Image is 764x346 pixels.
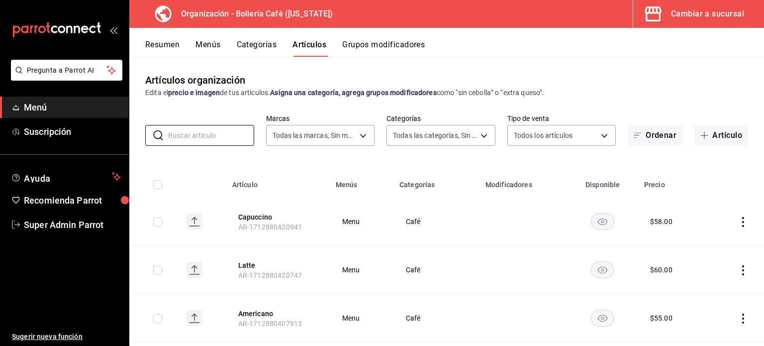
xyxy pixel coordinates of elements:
[393,130,477,140] span: Todas las categorías, Sin categoría
[393,166,479,198] th: Categorías
[237,40,277,57] button: Categorías
[591,310,614,327] button: availability-product
[12,332,121,342] span: Sugerir nueva función
[738,314,748,324] button: actions
[406,315,467,322] span: Café
[238,212,318,222] button: edit-product-location
[342,315,381,322] span: Menu
[738,265,748,275] button: actions
[168,125,254,145] input: Buscar artículo
[11,60,122,81] button: Pregunta a Parrot AI
[342,266,381,273] span: Menu
[168,89,220,97] strong: precio e imagen
[638,166,707,198] th: Precio
[7,72,122,83] a: Pregunta a Parrot AI
[591,213,614,230] button: availability-product
[145,40,180,57] button: Resumen
[591,261,614,278] button: availability-product
[24,125,121,138] span: Suscripción
[514,130,573,140] span: Todos los artículos
[266,115,375,122] label: Marcas
[342,218,381,225] span: Menu
[650,217,672,227] div: $ 58.00
[292,40,326,57] button: Artículos
[270,89,436,97] strong: Asigna una categoría, agrega grupos modificadores
[273,130,357,140] span: Todas las marcas, Sin marca
[406,218,467,225] span: Café
[145,40,764,57] div: navigation tabs
[24,171,108,183] span: Ayuda
[628,125,682,146] button: Ordenar
[738,217,748,227] button: actions
[406,266,467,273] span: Café
[238,271,302,279] span: AR-1712880420747
[24,218,121,231] span: Super Admin Parrot
[650,265,672,275] div: $ 60.00
[238,260,318,270] button: edit-product-location
[238,309,318,319] button: edit-product-location
[238,320,302,328] span: AR-1712880407913
[195,40,220,57] button: Menús
[507,115,616,122] label: Tipo de venta
[145,88,748,98] div: Edita el de tus artículos. como “sin cebolla” o “extra queso”.
[694,125,748,146] button: Artículo
[173,8,333,20] h3: Organización - Bollería Café ([US_STATE])
[330,166,393,198] th: Menús
[145,73,245,88] div: Artículos organización
[24,101,121,114] span: Menú
[109,26,117,34] button: open_drawer_menu
[27,65,107,76] span: Pregunta a Parrot AI
[479,166,568,198] th: Modificadores
[386,115,495,122] label: Categorías
[568,166,638,198] th: Disponible
[342,40,425,57] button: Grupos modificadores
[24,194,121,207] span: Recomienda Parrot
[671,7,744,21] div: Cambiar a sucursal
[226,166,330,198] th: Artículo
[650,313,672,323] div: $ 55.00
[238,223,302,231] span: AR-1712880430941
